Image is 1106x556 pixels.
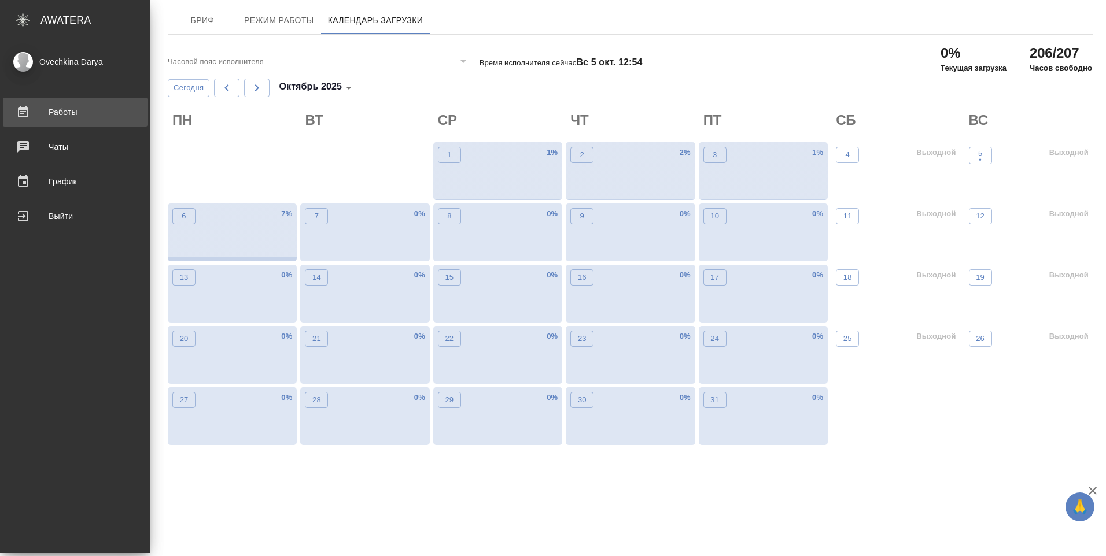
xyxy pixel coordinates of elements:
p: 12 [976,210,985,222]
button: Сегодня [168,79,209,97]
span: Бриф [175,13,230,28]
p: 0 % [680,331,691,342]
p: 8 [447,210,451,222]
p: 0 % [414,208,425,220]
p: 10 [710,210,719,222]
button: 6 [172,208,196,224]
p: 0 % [547,269,558,281]
button: 29 [438,392,461,408]
p: 24 [710,333,719,344]
p: 14 [312,272,321,283]
p: 0 % [812,269,823,281]
p: 0 % [680,208,691,220]
button: 20 [172,331,196,347]
p: 0 % [547,331,558,342]
p: 5 [978,148,982,160]
div: Выйти [9,207,142,225]
p: Текущая загрузка [941,62,1007,74]
p: 27 [180,394,189,406]
button: 26 [969,331,992,347]
p: 0 % [812,208,823,220]
p: 7 [315,210,319,222]
a: График [3,167,148,196]
p: Выходной [1049,208,1089,220]
a: Выйти [3,202,148,231]
p: 9 [580,210,584,222]
button: 28 [305,392,328,408]
button: 7 [305,208,328,224]
p: 26 [976,333,985,344]
h2: ПН [172,111,297,129]
p: 29 [445,394,454,406]
h2: 0% [941,44,1007,62]
p: 0 % [414,269,425,281]
h2: СБ [836,111,960,129]
button: 🙏 [1066,492,1094,521]
p: 0 % [812,331,823,342]
p: Выходной [916,208,956,220]
p: 25 [843,333,852,344]
p: 17 [710,272,719,283]
p: Выходной [916,331,956,342]
p: Выходной [1049,331,1089,342]
span: Режим работы [244,13,314,28]
p: 0 % [414,331,425,342]
span: Календарь загрузки [328,13,423,28]
p: 0 % [281,392,292,403]
button: 5• [969,147,992,164]
h2: ЧТ [570,111,695,129]
p: Часов свободно [1030,62,1092,74]
p: 0 % [680,392,691,403]
p: 19 [976,272,985,283]
h2: ВТ [305,111,429,129]
button: 2 [570,147,593,163]
button: 14 [305,269,328,286]
p: 18 [843,272,852,283]
button: 21 [305,331,328,347]
button: 31 [703,392,727,408]
p: 0 % [281,331,292,342]
button: 10 [703,208,727,224]
p: 20 [180,333,189,344]
p: 3 [713,149,717,161]
div: График [9,173,142,190]
span: Сегодня [174,81,204,95]
p: 0 % [547,392,558,403]
p: 1 % [812,147,823,158]
button: 23 [570,331,593,347]
p: 30 [578,394,587,406]
p: 0 % [812,392,823,403]
button: 1 [438,147,461,163]
p: Выходной [1049,269,1089,281]
button: 3 [703,147,727,163]
button: 18 [836,269,859,286]
p: 0 % [547,208,558,220]
button: 17 [703,269,727,286]
p: 6 [182,210,186,222]
p: 15 [445,272,454,283]
button: 24 [703,331,727,347]
a: Работы [3,98,148,127]
button: 9 [570,208,593,224]
button: 11 [836,208,859,224]
button: 19 [969,269,992,286]
p: 31 [710,394,719,406]
button: 13 [172,269,196,286]
button: 16 [570,269,593,286]
p: 1 [447,149,451,161]
p: 23 [578,333,587,344]
p: 1 % [547,147,558,158]
p: 0 % [414,392,425,403]
h2: 206/207 [1030,44,1092,62]
p: 0 % [281,269,292,281]
div: AWATERA [40,9,150,32]
h4: Вс 5 окт. 12:54 [576,57,642,67]
p: 13 [180,272,189,283]
button: 27 [172,392,196,408]
h2: ВС [969,111,1093,129]
button: 8 [438,208,461,224]
p: 11 [843,210,852,222]
button: 30 [570,392,593,408]
p: Выходной [1049,147,1089,158]
button: 4 [836,147,859,163]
